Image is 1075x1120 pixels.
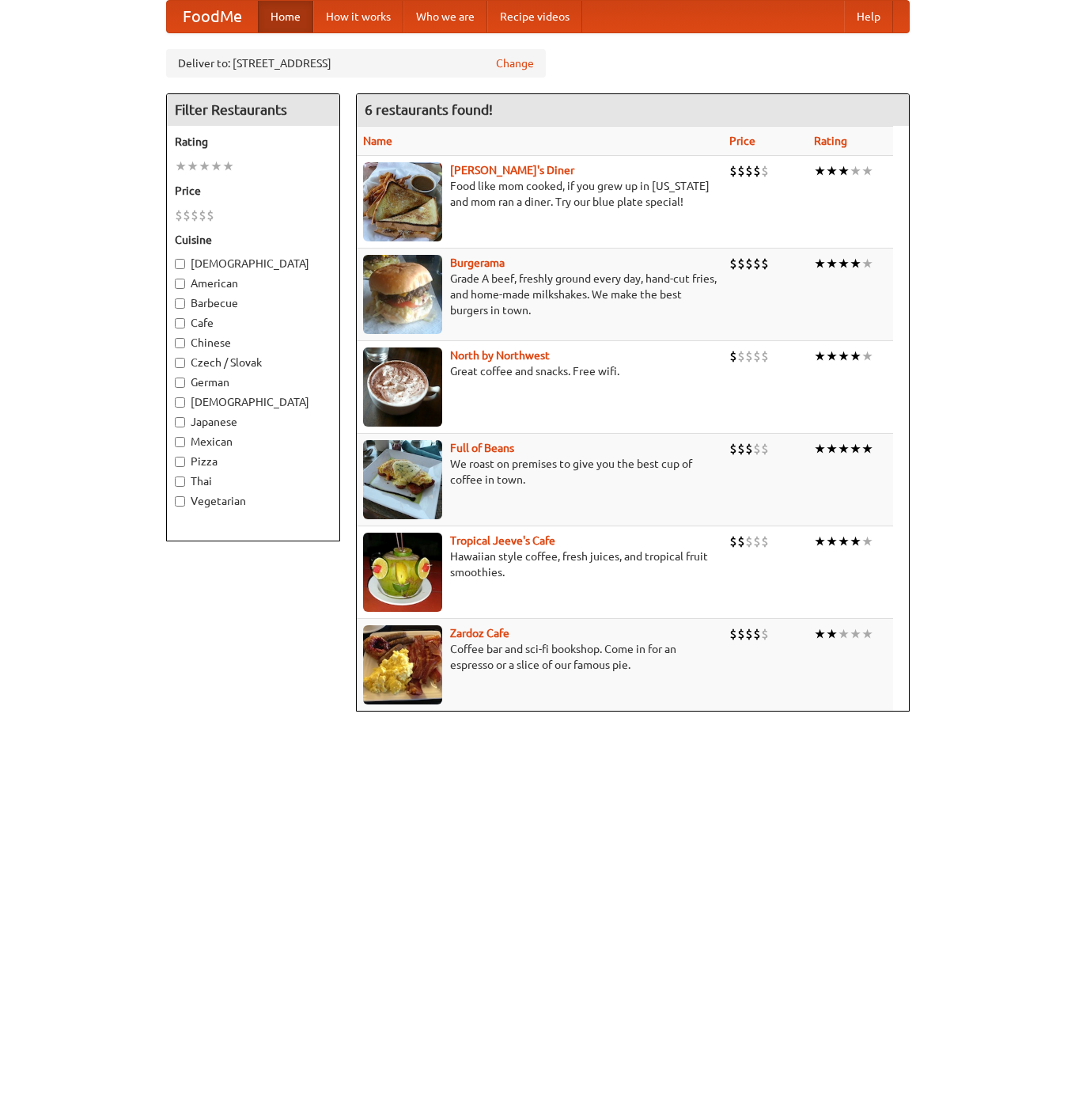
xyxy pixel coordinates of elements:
[814,255,826,272] li: ★
[850,440,861,457] li: ★
[826,255,838,272] li: ★
[450,442,514,454] a: Full of Beans
[175,378,185,388] input: German
[175,134,331,150] h5: Rating
[814,533,826,550] li: ★
[850,255,861,272] li: ★
[826,162,838,180] li: ★
[753,162,761,180] li: $
[729,625,737,643] li: $
[363,162,442,241] img: sallys.jpg
[175,496,185,507] input: Vegetarian
[175,457,185,467] input: Pizza
[850,625,861,643] li: ★
[175,473,331,489] label: Thai
[729,440,737,457] li: $
[496,55,534,71] a: Change
[850,162,861,180] li: ★
[838,625,850,643] li: ★
[753,440,761,457] li: $
[175,158,187,175] li: ★
[187,158,199,175] li: ★
[729,255,737,272] li: $
[363,456,717,488] p: We roast on premises to give you the best cup of coffee in town.
[175,358,185,368] input: Czech / Slovak
[838,162,850,180] li: ★
[363,363,717,379] p: Great coffee and snacks. Free wifi.
[450,627,509,640] a: Zardoz Cafe
[737,347,745,365] li: $
[761,533,769,550] li: $
[814,347,826,365] li: ★
[175,315,331,331] label: Cafe
[363,255,442,334] img: burgerama.jpg
[175,476,185,487] input: Thai
[844,1,893,32] a: Help
[183,207,191,224] li: $
[450,349,550,362] b: North by Northwest
[175,374,331,390] label: German
[814,625,826,643] li: ★
[175,454,331,469] label: Pizza
[403,1,487,32] a: Who we are
[861,347,873,365] li: ★
[753,625,761,643] li: $
[175,259,185,269] input: [DEMOGRAPHIC_DATA]
[175,414,331,430] label: Japanese
[450,164,574,177] a: [PERSON_NAME]'s Diner
[167,94,339,126] h4: Filter Restaurants
[363,625,442,704] img: zardoz.jpg
[745,625,753,643] li: $
[737,440,745,457] li: $
[191,207,199,224] li: $
[450,534,555,547] b: Tropical Jeeve's Cafe
[166,49,546,78] div: Deliver to: [STREET_ADDRESS]
[175,275,331,291] label: American
[175,298,185,309] input: Barbecue
[487,1,582,32] a: Recipe videos
[761,440,769,457] li: $
[861,255,873,272] li: ★
[745,347,753,365] li: $
[210,158,222,175] li: ★
[761,625,769,643] li: $
[175,417,185,427] input: Japanese
[175,279,185,289] input: American
[753,347,761,365] li: $
[363,533,442,612] img: jeeves.jpg
[175,493,331,509] label: Vegetarian
[199,207,206,224] li: $
[175,434,331,450] label: Mexican
[365,102,493,117] ng-pluralize: 6 restaurants found!
[206,207,214,224] li: $
[175,335,331,351] label: Chinese
[450,256,505,269] b: Burgerama
[761,255,769,272] li: $
[826,533,838,550] li: ★
[363,641,717,673] p: Coffee bar and sci-fi bookshop. Come in for an espresso or a slice of our famous pie.
[861,625,873,643] li: ★
[363,135,392,147] a: Name
[838,347,850,365] li: ★
[175,355,331,370] label: Czech / Slovak
[729,533,737,550] li: $
[363,178,717,210] p: Food like mom cooked, if you grew up in [US_STATE] and mom ran a diner. Try our blue plate special!
[737,533,745,550] li: $
[363,549,717,580] p: Hawaiian style coffee, fresh juices, and tropical fruit smoothies.
[199,158,210,175] li: ★
[175,232,331,248] h5: Cuisine
[175,207,183,224] li: $
[861,162,873,180] li: ★
[826,625,838,643] li: ★
[850,533,861,550] li: ★
[175,437,185,447] input: Mexican
[167,1,258,32] a: FoodMe
[175,256,331,271] label: [DEMOGRAPHIC_DATA]
[363,271,717,318] p: Grade A beef, freshly ground every day, hand-cut fries, and home-made milkshakes. We make the bes...
[814,440,826,457] li: ★
[761,162,769,180] li: $
[737,255,745,272] li: $
[850,347,861,365] li: ★
[175,338,185,348] input: Chinese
